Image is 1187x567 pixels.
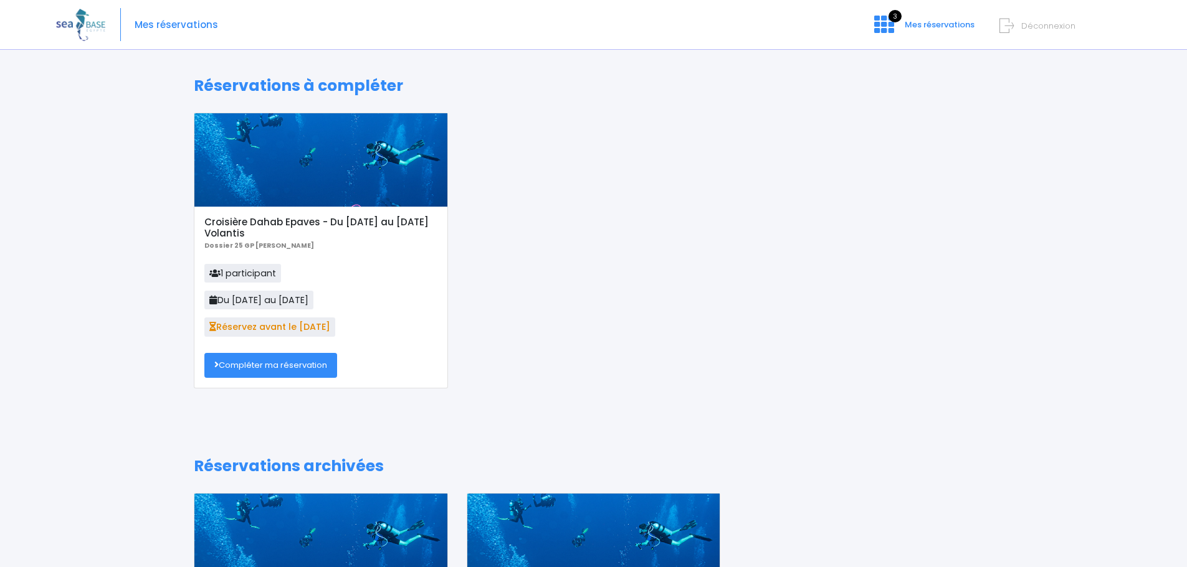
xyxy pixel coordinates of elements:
[194,457,993,476] h1: Réservations archivées
[204,217,437,239] h5: Croisière Dahab Epaves - Du [DATE] au [DATE] Volantis
[204,317,335,336] span: Réservez avant le [DATE]
[864,23,982,35] a: 3 Mes réservations
[204,353,337,378] a: Compléter ma réservation
[204,291,313,309] span: Du [DATE] au [DATE]
[889,10,902,22] span: 3
[204,241,314,250] b: Dossier 25 GP [PERSON_NAME]
[905,19,975,30] span: Mes réservations
[1021,20,1075,32] span: Déconnexion
[194,77,993,95] h1: Réservations à compléter
[204,264,281,283] span: 1 participant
